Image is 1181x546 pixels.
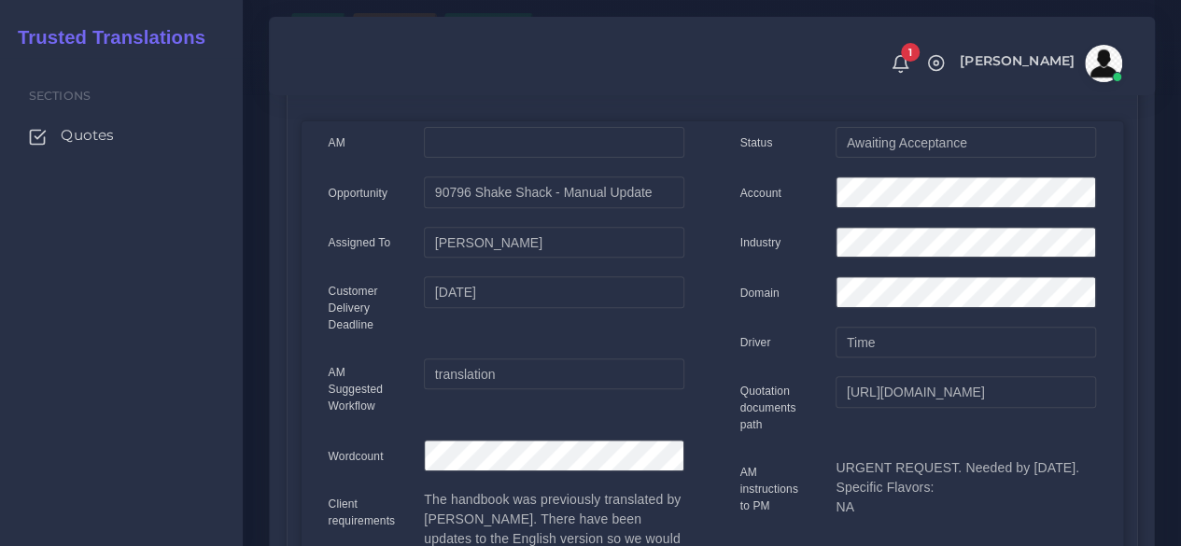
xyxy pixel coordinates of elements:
[329,185,388,202] label: Opportunity
[29,89,91,103] span: Sections
[61,125,114,146] span: Quotes
[1085,45,1122,82] img: avatar
[836,458,1095,517] p: URGENT REQUEST. Needed by [DATE]. Specific Flavors: NA
[5,22,205,53] a: Trusted Translations
[329,448,384,465] label: Wordcount
[329,134,345,151] label: AM
[740,285,780,301] label: Domain
[329,496,397,529] label: Client requirements
[329,364,397,414] label: AM Suggested Workflow
[950,45,1129,82] a: [PERSON_NAME]avatar
[740,464,808,514] label: AM instructions to PM
[14,116,229,155] a: Quotes
[901,43,920,62] span: 1
[740,334,771,351] label: Driver
[5,26,205,49] h2: Trusted Translations
[740,185,781,202] label: Account
[329,234,391,251] label: Assigned To
[960,54,1075,67] span: [PERSON_NAME]
[424,227,683,259] input: pm
[740,134,773,151] label: Status
[740,383,808,433] label: Quotation documents path
[329,283,397,333] label: Customer Delivery Deadline
[884,53,917,74] a: 1
[740,234,781,251] label: Industry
